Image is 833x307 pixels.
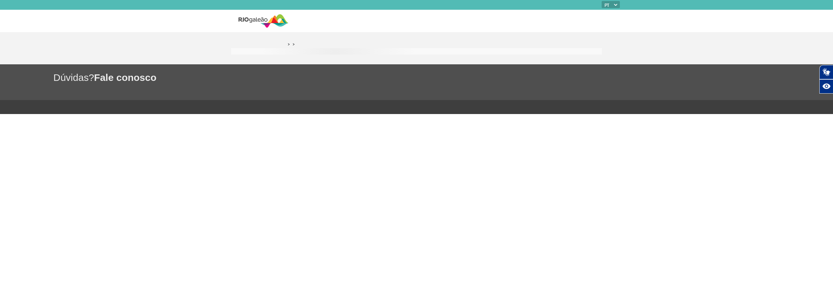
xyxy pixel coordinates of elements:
a: > [293,40,295,48]
h1: Dúvidas? [53,71,833,84]
a: > [288,40,290,48]
button: Abrir recursos assistivos. [819,79,833,94]
span: Fale conosco [94,72,157,83]
button: Abrir tradutor de língua de sinais. [819,65,833,79]
div: Plugin de acessibilidade da Hand Talk. [819,65,833,94]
